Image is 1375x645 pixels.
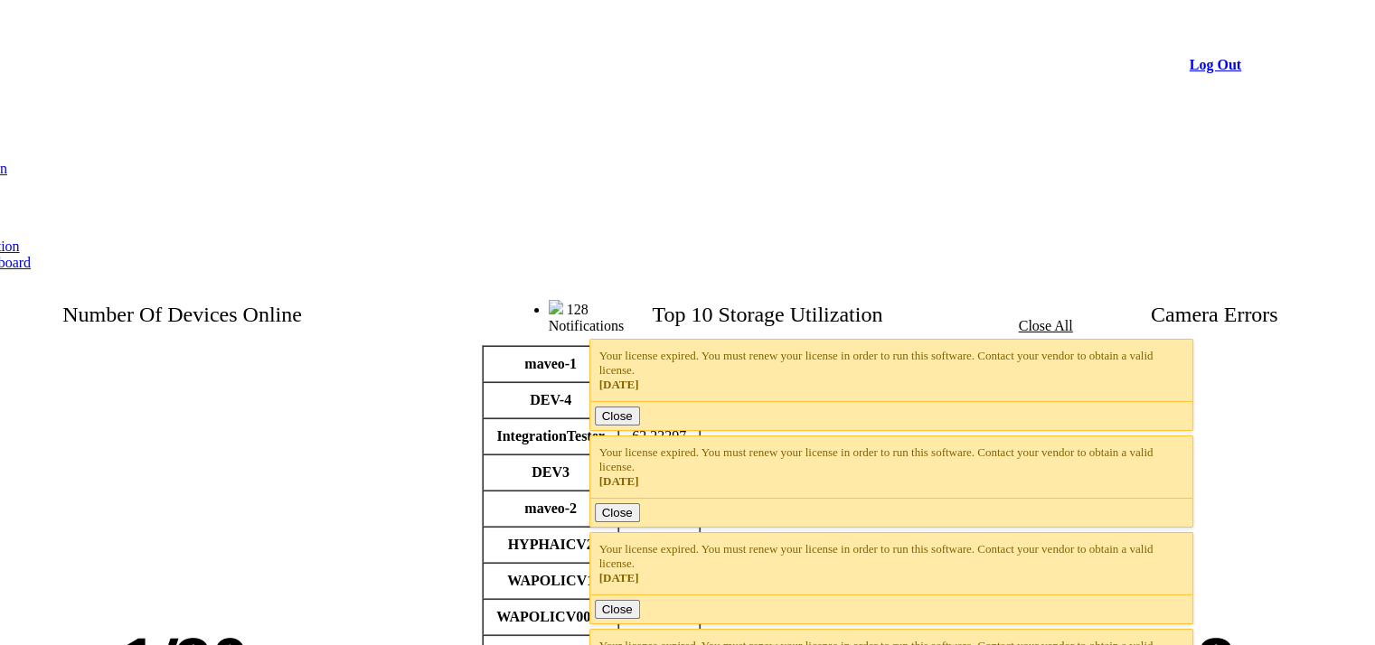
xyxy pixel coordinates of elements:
[599,349,1184,392] div: Your license expired. You must renew your license in order to run this software. Contact your ven...
[599,378,639,391] span: [DATE]
[595,503,640,522] button: Close
[567,302,589,317] span: 128
[599,571,639,584] span: [DATE]
[599,474,639,488] span: [DATE]
[1190,57,1241,72] a: Log Out
[549,318,1206,334] div: Notifications
[283,301,513,314] span: Welcome, System Administrator (Administrator)
[599,542,1184,585] div: Your license expired. You must renew your license in order to run this software. Contact your ven...
[1056,303,1372,327] h1: Camera Errors
[595,407,640,425] button: Close
[595,600,640,619] button: Close
[549,300,563,314] img: bell25.png
[1019,318,1073,333] a: Close All
[599,445,1184,489] div: Your license expired. You must renew your license in order to run this software. Contact your ven...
